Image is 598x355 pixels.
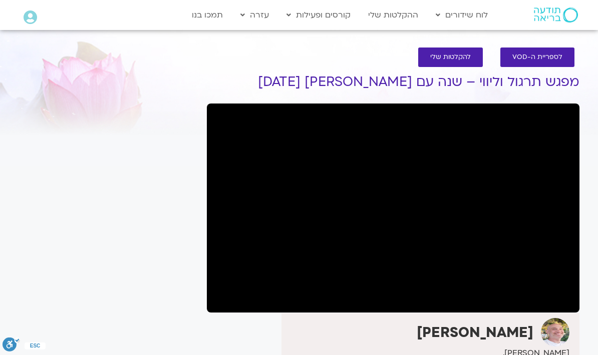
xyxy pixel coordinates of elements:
a: תמכו בנו [187,5,228,24]
span: להקלטות שלי [430,53,471,61]
img: תודעה בריאה [534,7,578,22]
a: ההקלטות שלי [363,5,423,24]
a: לספריית ה-VOD [500,47,574,67]
a: לוח שידורים [431,5,493,24]
a: עזרה [235,5,274,24]
img: רון אלון [541,318,569,346]
span: לספריית ה-VOD [512,53,562,61]
strong: [PERSON_NAME] [417,323,533,342]
a: להקלטות שלי [418,47,483,67]
h1: מפגש תרגול וליווי – שנה עם [PERSON_NAME] [DATE] [207,74,579,89]
a: קורסים ופעילות [281,5,356,24]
